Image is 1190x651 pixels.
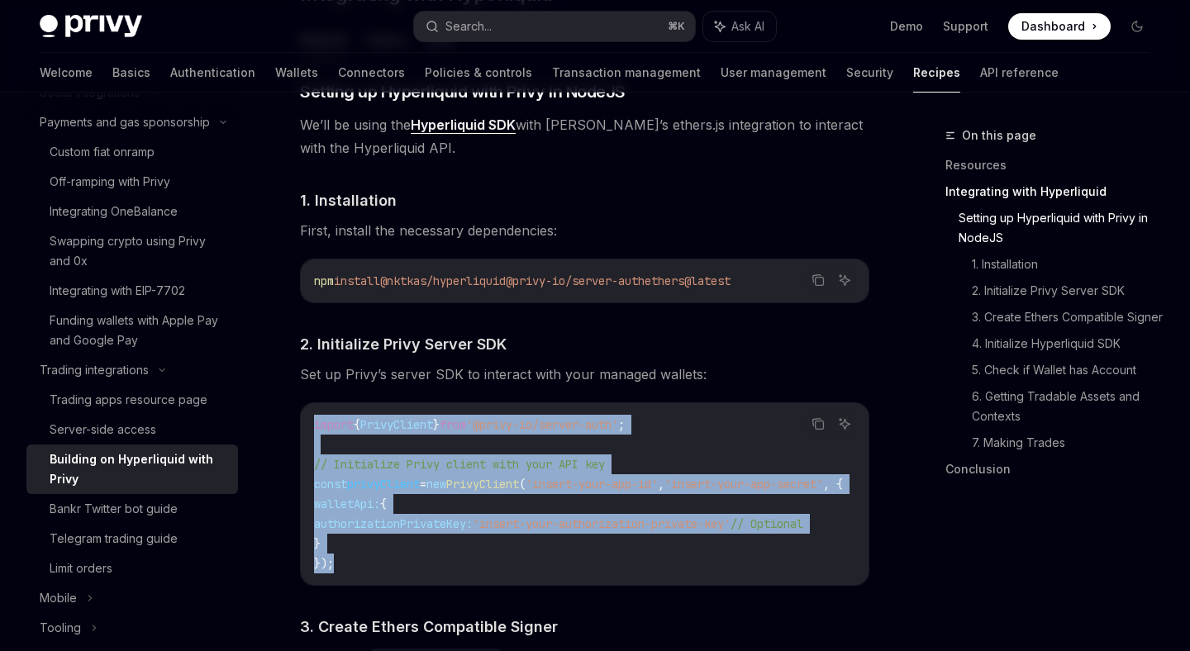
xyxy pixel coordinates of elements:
[26,524,238,554] a: Telegram trading guide
[314,556,334,571] span: });
[433,417,440,432] span: }
[721,53,826,93] a: User management
[1124,13,1150,40] button: Toggle dark mode
[50,529,178,549] div: Telegram trading guide
[664,477,823,492] span: 'insert-your-app-secret'
[314,273,334,288] span: npm
[380,497,387,511] span: {
[50,142,155,162] div: Custom fiat onramp
[26,554,238,583] a: Limit orders
[1021,18,1085,35] span: Dashboard
[658,477,664,492] span: ,
[380,273,506,288] span: @nktkas/hyperliquid
[40,360,149,380] div: Trading integrations
[426,477,446,492] span: new
[347,477,420,492] span: privyClient
[807,413,829,435] button: Copy the contents from the code block
[552,53,701,93] a: Transaction management
[360,417,433,432] span: PrivyClient
[959,205,1164,251] a: Setting up Hyperliquid with Privy in NodeJS
[50,420,156,440] div: Server-side access
[420,477,426,492] span: =
[945,456,1164,482] a: Conclusion
[466,417,618,432] span: '@privy-io/server-auth'
[50,558,112,578] div: Limit orders
[314,457,605,472] span: // Initialize Privy client with your API key
[26,444,238,494] a: Building on Hyperliquid with Privy
[26,226,238,276] a: Swapping crypto using Privy and 0x
[50,172,170,192] div: Off-ramping with Privy
[300,219,869,242] span: First, install the necessary dependencies:
[972,330,1164,357] a: 4. Initialize Hyperliquid SDK
[26,385,238,415] a: Trading apps resource page
[445,17,492,36] div: Search...
[26,197,238,226] a: Integrating OneBalance
[50,281,185,301] div: Integrating with EIP-7702
[972,278,1164,304] a: 2. Initialize Privy Server SDK
[834,269,855,291] button: Ask AI
[40,53,93,93] a: Welcome
[50,311,228,350] div: Funding wallets with Apple Pay and Google Pay
[972,357,1164,383] a: 5. Check if Wallet has Account
[354,417,360,432] span: {
[300,615,558,638] span: 3. Create Ethers Compatible Signer
[645,273,731,288] span: ethers@latest
[972,251,1164,278] a: 1. Installation
[945,178,1164,205] a: Integrating with Hyperliquid
[314,417,354,432] span: import
[731,516,803,531] span: // Optional
[314,516,473,531] span: authorizationPrivateKey:
[834,413,855,435] button: Ask AI
[300,113,869,159] span: We’ll be using the with [PERSON_NAME]’s ethers.js integration to interact with the Hyperliquid API.
[414,12,694,41] button: Search...⌘K
[40,588,77,608] div: Mobile
[26,306,238,355] a: Funding wallets with Apple Pay and Google Pay
[703,12,776,41] button: Ask AI
[50,449,228,489] div: Building on Hyperliquid with Privy
[972,304,1164,330] a: 3. Create Ethers Compatible Signer
[26,494,238,524] a: Bankr Twitter bot guide
[26,415,238,444] a: Server-side access
[314,497,380,511] span: walletApi:
[962,126,1036,145] span: On this page
[473,516,731,531] span: 'insert-your-authorization-private-key'
[314,536,321,551] span: }
[945,152,1164,178] a: Resources
[26,137,238,167] a: Custom fiat onramp
[440,417,466,432] span: from
[26,167,238,197] a: Off-ramping with Privy
[300,189,397,211] span: 1. Installation
[334,273,380,288] span: install
[506,273,645,288] span: @privy-io/server-auth
[275,53,318,93] a: Wallets
[112,53,150,93] a: Basics
[823,477,843,492] span: , {
[668,20,685,33] span: ⌘ K
[807,269,829,291] button: Copy the contents from the code block
[846,53,893,93] a: Security
[519,477,526,492] span: (
[1008,13,1111,40] a: Dashboard
[300,363,869,386] span: Set up Privy’s server SDK to interact with your managed wallets:
[446,477,519,492] span: PrivyClient
[314,477,347,492] span: const
[526,477,658,492] span: 'insert-your-app-id'
[890,18,923,35] a: Demo
[943,18,988,35] a: Support
[972,383,1164,430] a: 6. Getting Tradable Assets and Contexts
[425,53,532,93] a: Policies & controls
[913,53,960,93] a: Recipes
[40,618,81,638] div: Tooling
[980,53,1059,93] a: API reference
[50,499,178,519] div: Bankr Twitter bot guide
[40,15,142,38] img: dark logo
[170,53,255,93] a: Authentication
[411,116,516,134] a: Hyperliquid SDK
[338,53,405,93] a: Connectors
[972,430,1164,456] a: 7. Making Trades
[40,112,210,132] div: Payments and gas sponsorship
[731,18,764,35] span: Ask AI
[26,276,238,306] a: Integrating with EIP-7702
[300,333,507,355] span: 2. Initialize Privy Server SDK
[50,231,228,271] div: Swapping crypto using Privy and 0x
